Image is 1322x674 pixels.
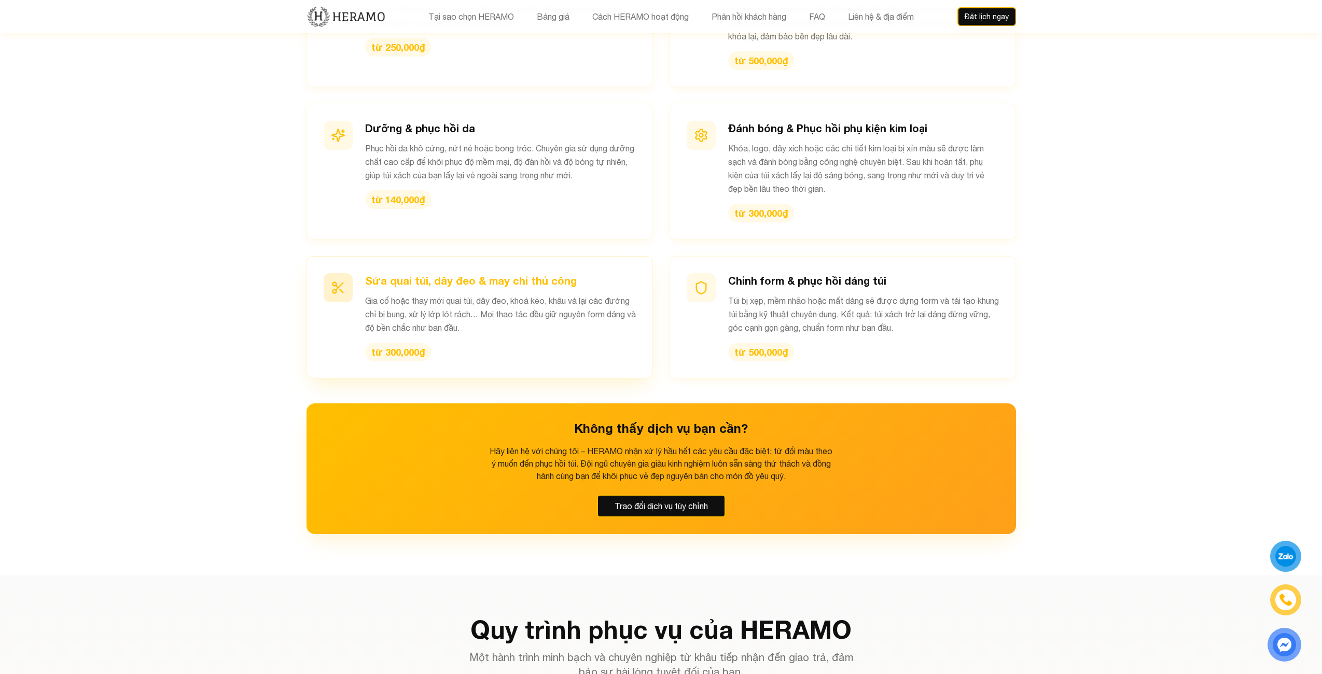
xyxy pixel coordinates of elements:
button: Trao đổi dịch vụ tùy chỉnh [597,495,726,517]
p: Phục hồi da khô cứng, nứt nẻ hoặc bong tróc. Chuyên gia sử dụng dưỡng chất cao cấp để khôi phục đ... [365,142,636,182]
div: từ 300,000₫ [728,204,794,222]
a: phone-icon [1270,584,1301,615]
div: từ 500,000₫ [728,51,794,70]
p: Gia cố hoặc thay mới quai túi, dây đeo, khoá kéo, khâu vá lại các đường chỉ bị bung, xử lý lớp ló... [365,294,636,334]
h3: Đánh bóng & Phục hồi phụ kiện kim loại [728,121,999,135]
p: Hãy liên hệ với chúng tôi – HERAMO nhận xử lý hầu hết các yêu cầu đặc biệt: từ đổi màu theo ý muố... [487,445,836,482]
button: Tại sao chọn HERAMO [425,10,517,23]
h3: Dưỡng & phục hồi da [365,121,636,135]
h2: Quy trình phục vụ của HERAMO [307,617,1016,642]
h3: Chỉnh form & phục hồi dáng túi [728,273,999,288]
button: Bảng giá [534,10,573,23]
img: phone-icon [1279,594,1292,606]
div: từ 140,000₫ [365,190,431,209]
p: Túi bị xẹp, mềm nhão hoặc mất dáng sẽ được dựng form và tái tạo khung túi bằng kỹ thuật chuyên dụ... [728,294,999,334]
button: Liên hệ & địa điểm [845,10,917,23]
p: Khóa, logo, dây xích hoặc các chi tiết kim loại bị xỉn màu sẽ được làm sạch và đánh bóng bằng côn... [728,142,999,195]
h3: Không thấy dịch vụ bạn cần? [323,420,999,437]
h3: Sửa quai túi, dây đeo & may chỉ thủ công [365,273,636,288]
img: new-logo.3f60348b.png [307,6,386,27]
button: Đặt lịch ngay [957,7,1016,26]
button: Phản hồi khách hàng [708,10,789,23]
button: Cách HERAMO hoạt động [589,10,692,23]
div: từ 250,000₫ [365,38,431,57]
div: từ 300,000₫ [365,343,431,361]
button: FAQ [806,10,828,23]
div: từ 500,000₫ [728,343,794,361]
